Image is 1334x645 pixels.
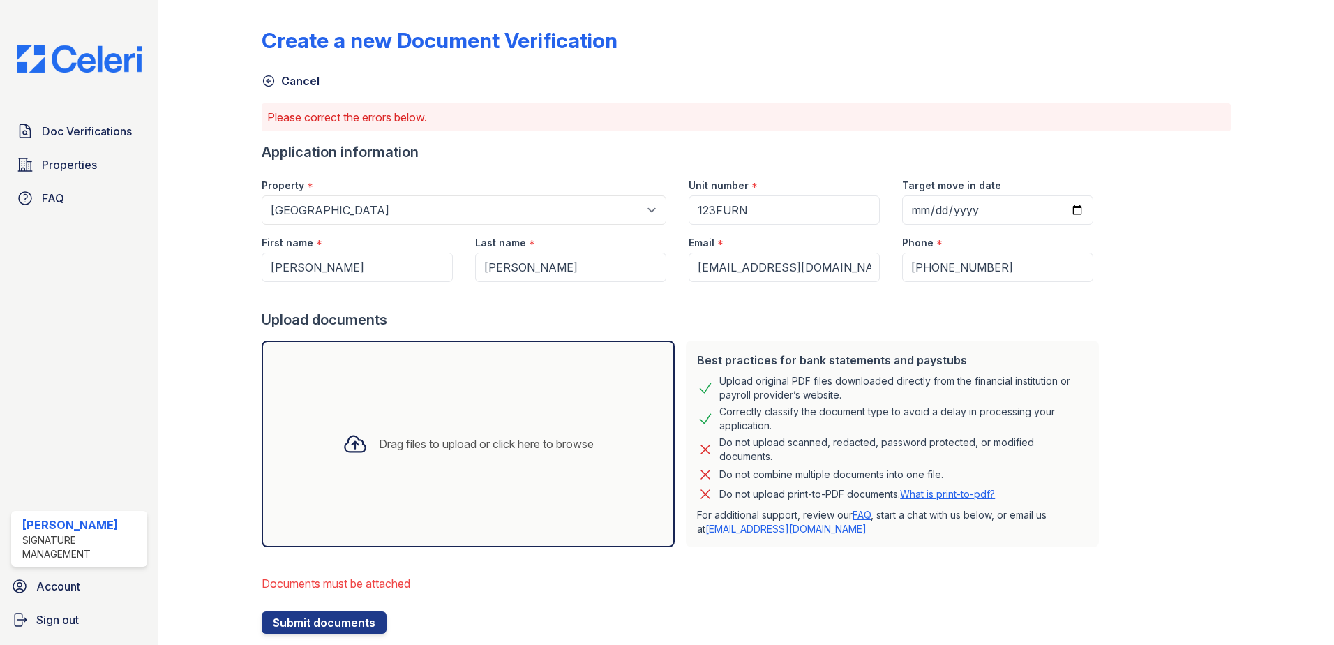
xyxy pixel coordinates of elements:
[11,184,147,212] a: FAQ
[902,179,1001,193] label: Target move in date
[36,611,79,628] span: Sign out
[719,436,1088,464] div: Do not upload scanned, redacted, password protected, or modified documents.
[719,405,1088,433] div: Correctly classify the document type to avoid a delay in processing your application.
[697,508,1088,536] p: For additional support, review our , start a chat with us below, or email us at
[6,45,153,73] img: CE_Logo_Blue-a8612792a0a2168367f1c8372b55b34899dd931a85d93a1a3d3e32e68fde9ad4.png
[902,236,934,250] label: Phone
[22,517,142,533] div: [PERSON_NAME]
[262,179,304,193] label: Property
[262,570,1104,598] li: Documents must be attached
[475,236,526,250] label: Last name
[6,606,153,634] a: Sign out
[689,179,749,193] label: Unit number
[36,578,80,595] span: Account
[11,117,147,145] a: Doc Verifications
[42,156,97,173] span: Properties
[719,487,995,501] p: Do not upload print-to-PDF documents.
[705,523,867,535] a: [EMAIL_ADDRESS][DOMAIN_NAME]
[379,436,594,452] div: Drag files to upload or click here to browse
[6,572,153,600] a: Account
[22,533,142,561] div: Signature Management
[719,374,1088,402] div: Upload original PDF files downloaded directly from the financial institution or payroll provider’...
[719,466,943,483] div: Do not combine multiple documents into one file.
[262,236,313,250] label: First name
[42,123,132,140] span: Doc Verifications
[262,611,387,634] button: Submit documents
[697,352,1088,369] div: Best practices for bank statements and paystubs
[262,73,320,89] a: Cancel
[267,109,1225,126] p: Please correct the errors below.
[262,310,1104,329] div: Upload documents
[689,236,714,250] label: Email
[900,488,995,500] a: What is print-to-pdf?
[262,28,617,53] div: Create a new Document Verification
[11,151,147,179] a: Properties
[853,509,871,521] a: FAQ
[42,190,64,207] span: FAQ
[262,142,1104,162] div: Application information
